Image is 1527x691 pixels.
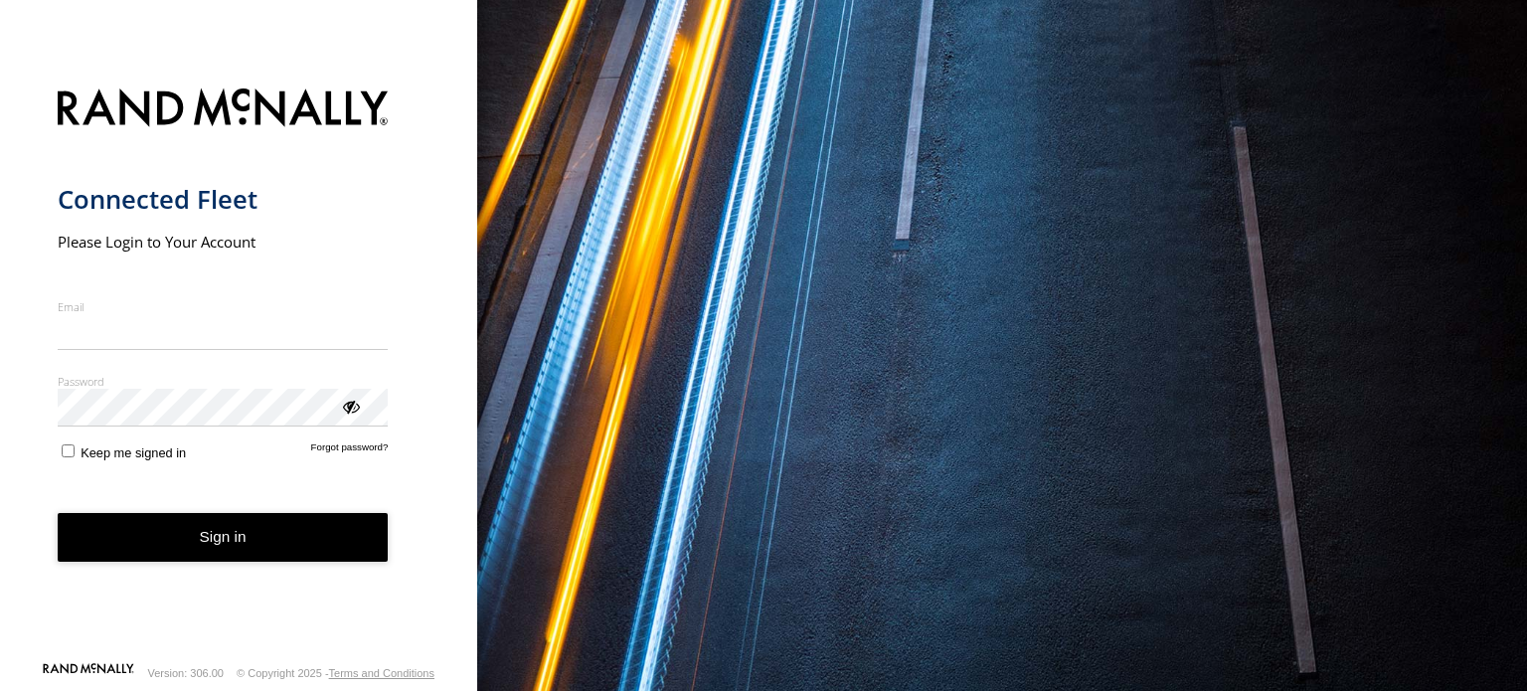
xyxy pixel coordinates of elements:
span: Keep me signed in [81,445,186,460]
a: Visit our Website [43,663,134,683]
div: © Copyright 2025 - [237,667,434,679]
h2: Please Login to Your Account [58,232,389,252]
div: Version: 306.00 [148,667,224,679]
label: Password [58,374,389,389]
button: Sign in [58,513,389,562]
h1: Connected Fleet [58,183,389,216]
a: Forgot password? [311,441,389,460]
label: Email [58,299,389,314]
div: ViewPassword [340,396,360,416]
img: Rand McNally [58,85,389,135]
input: Keep me signed in [62,444,75,457]
form: main [58,77,421,661]
a: Terms and Conditions [329,667,434,679]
